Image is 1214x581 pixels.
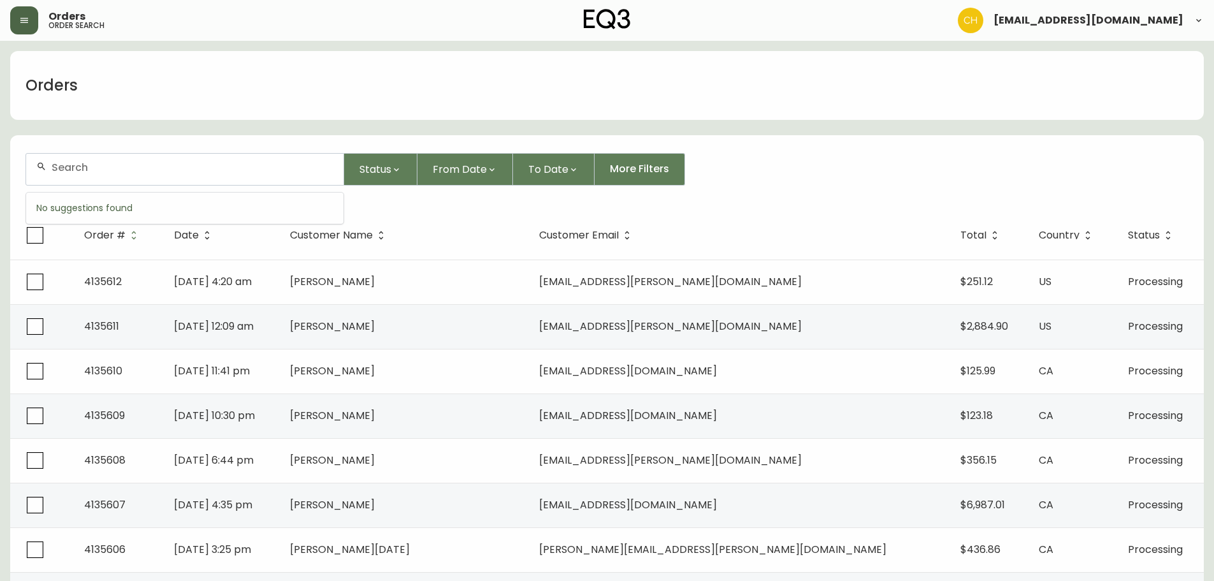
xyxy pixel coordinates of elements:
span: $436.86 [960,542,1001,557]
span: [EMAIL_ADDRESS][PERSON_NAME][DOMAIN_NAME] [539,274,802,289]
button: To Date [513,153,595,186]
span: [EMAIL_ADDRESS][DOMAIN_NAME] [539,364,717,378]
span: Country [1039,232,1080,239]
span: Processing [1128,319,1183,334]
span: 4135608 [84,453,126,467]
span: [EMAIL_ADDRESS][DOMAIN_NAME] [539,497,717,512]
span: Processing [1128,364,1183,378]
span: [DATE] 10:30 pm [174,408,255,423]
span: Customer Name [290,230,389,241]
span: [PERSON_NAME] [290,408,375,423]
button: From Date [417,153,513,186]
span: More Filters [610,162,669,176]
span: Country [1039,230,1096,241]
span: $2,884.90 [960,319,1008,334]
span: Processing [1128,408,1183,423]
span: Processing [1128,453,1183,467]
span: Total [960,230,1003,241]
span: CA [1039,364,1053,378]
span: $356.15 [960,453,997,467]
span: [PERSON_NAME] [290,453,375,467]
span: To Date [528,161,568,177]
span: $251.12 [960,274,993,289]
span: [DATE] 11:41 pm [174,364,250,378]
span: [DATE] 12:09 am [174,319,254,334]
span: 4135606 [84,542,126,557]
span: Orders [48,11,85,22]
span: [DATE] 4:20 am [174,274,252,289]
span: $125.99 [960,364,995,378]
span: [EMAIL_ADDRESS][DOMAIN_NAME] [539,408,717,423]
button: Status [344,153,417,186]
span: 4135609 [84,408,125,423]
span: $123.18 [960,408,993,423]
span: [DATE] 6:44 pm [174,453,254,467]
input: Search [52,161,333,173]
div: No suggestions found [26,193,343,224]
span: 4135610 [84,364,122,378]
button: More Filters [595,153,685,186]
span: Date [174,232,199,239]
span: CA [1039,497,1053,512]
span: Date [174,230,215,241]
span: [EMAIL_ADDRESS][PERSON_NAME][DOMAIN_NAME] [539,453,802,467]
span: CA [1039,408,1053,423]
span: 4135612 [84,274,122,289]
span: [DATE] 4:35 pm [174,497,252,512]
span: Customer Name [290,232,373,239]
span: Processing [1128,274,1183,289]
span: 4135607 [84,497,126,512]
span: Status [1128,230,1176,241]
span: [PERSON_NAME][EMAIL_ADDRESS][PERSON_NAME][DOMAIN_NAME] [539,542,886,557]
img: logo [584,9,631,29]
span: Status [359,161,391,177]
span: [EMAIL_ADDRESS][DOMAIN_NAME] [994,15,1183,26]
span: $6,987.01 [960,497,1005,512]
span: Order # [84,230,142,241]
span: [EMAIL_ADDRESS][PERSON_NAME][DOMAIN_NAME] [539,319,802,334]
h1: Orders [25,75,78,96]
span: From Date [433,161,487,177]
span: Customer Email [539,230,635,241]
span: Processing [1128,497,1183,512]
h5: order search [48,22,105,29]
span: Status [1128,232,1160,239]
span: US [1039,319,1051,334]
span: [PERSON_NAME] [290,274,375,289]
span: Order # [84,232,126,239]
span: [PERSON_NAME] [290,364,375,378]
span: CA [1039,453,1053,467]
span: [DATE] 3:25 pm [174,542,251,557]
span: [PERSON_NAME] [290,319,375,334]
span: Processing [1128,542,1183,557]
span: CA [1039,542,1053,557]
span: [PERSON_NAME] [290,497,375,512]
span: 4135611 [84,319,119,334]
img: 6288462cea190ebb98a2c2f3c744dd7e [958,8,983,33]
span: [PERSON_NAME][DATE] [290,542,410,557]
span: US [1039,274,1051,289]
span: Total [960,232,986,239]
span: Customer Email [539,232,619,239]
